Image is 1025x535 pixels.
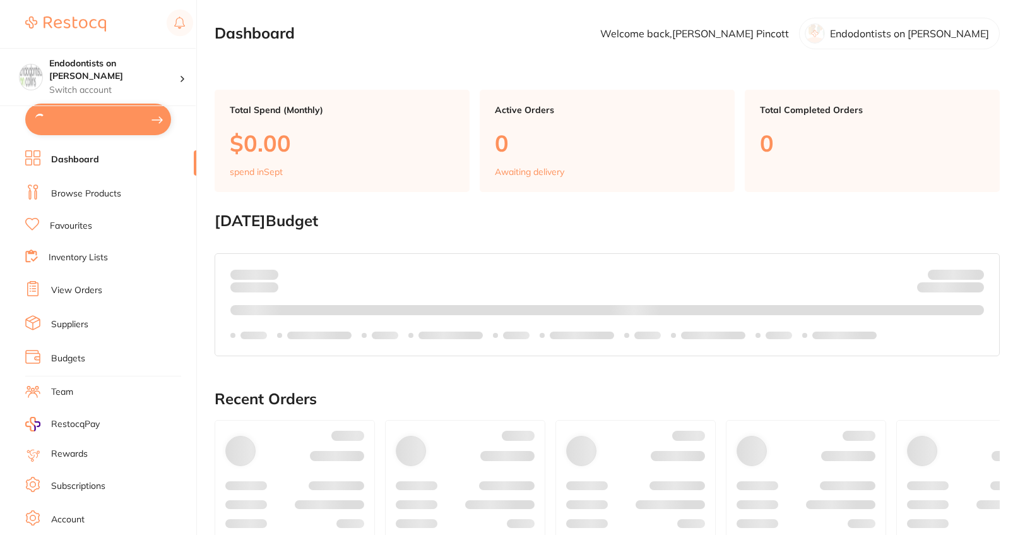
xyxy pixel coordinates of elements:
[215,212,1000,230] h2: [DATE] Budget
[20,64,42,87] img: Endodontists on Collins
[51,318,88,331] a: Suppliers
[372,330,398,340] p: Labels
[51,352,85,365] a: Budgets
[25,417,100,431] a: RestocqPay
[230,130,454,156] p: $0.00
[49,57,179,82] h4: Endodontists on Collins
[49,84,179,97] p: Switch account
[766,330,792,340] p: Labels
[480,90,735,192] a: Active Orders0Awaiting delivery
[51,480,105,493] a: Subscriptions
[550,330,614,340] p: Labels extended
[928,269,984,279] p: Budget:
[49,251,108,264] a: Inventory Lists
[745,90,1000,192] a: Total Completed Orders0
[812,330,877,340] p: Labels extended
[760,130,985,156] p: 0
[962,284,984,296] strong: $0.00
[215,390,1000,408] h2: Recent Orders
[51,284,102,297] a: View Orders
[634,330,661,340] p: Labels
[760,105,985,115] p: Total Completed Orders
[51,418,100,431] span: RestocqPay
[51,188,121,200] a: Browse Products
[230,280,278,295] p: month
[287,330,352,340] p: Labels extended
[25,16,106,32] img: Restocq Logo
[51,514,85,526] a: Account
[230,105,454,115] p: Total Spend (Monthly)
[681,330,745,340] p: Labels extended
[256,268,278,280] strong: $0.00
[240,330,267,340] p: Labels
[830,28,989,39] p: Endodontists on [PERSON_NAME]
[917,280,984,295] p: Remaining:
[230,269,278,279] p: Spent:
[215,25,295,42] h2: Dashboard
[495,130,720,156] p: 0
[495,167,564,177] p: Awaiting delivery
[503,330,530,340] p: Labels
[418,330,483,340] p: Labels extended
[50,220,92,232] a: Favourites
[25,417,40,431] img: RestocqPay
[25,9,106,39] a: Restocq Logo
[600,28,789,39] p: Welcome back, [PERSON_NAME] Pincott
[51,448,88,460] a: Rewards
[959,268,984,280] strong: $NaN
[51,153,99,166] a: Dashboard
[495,105,720,115] p: Active Orders
[51,386,73,399] a: Team
[215,90,470,192] a: Total Spend (Monthly)$0.00spend inSept
[230,167,283,177] p: spend in Sept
